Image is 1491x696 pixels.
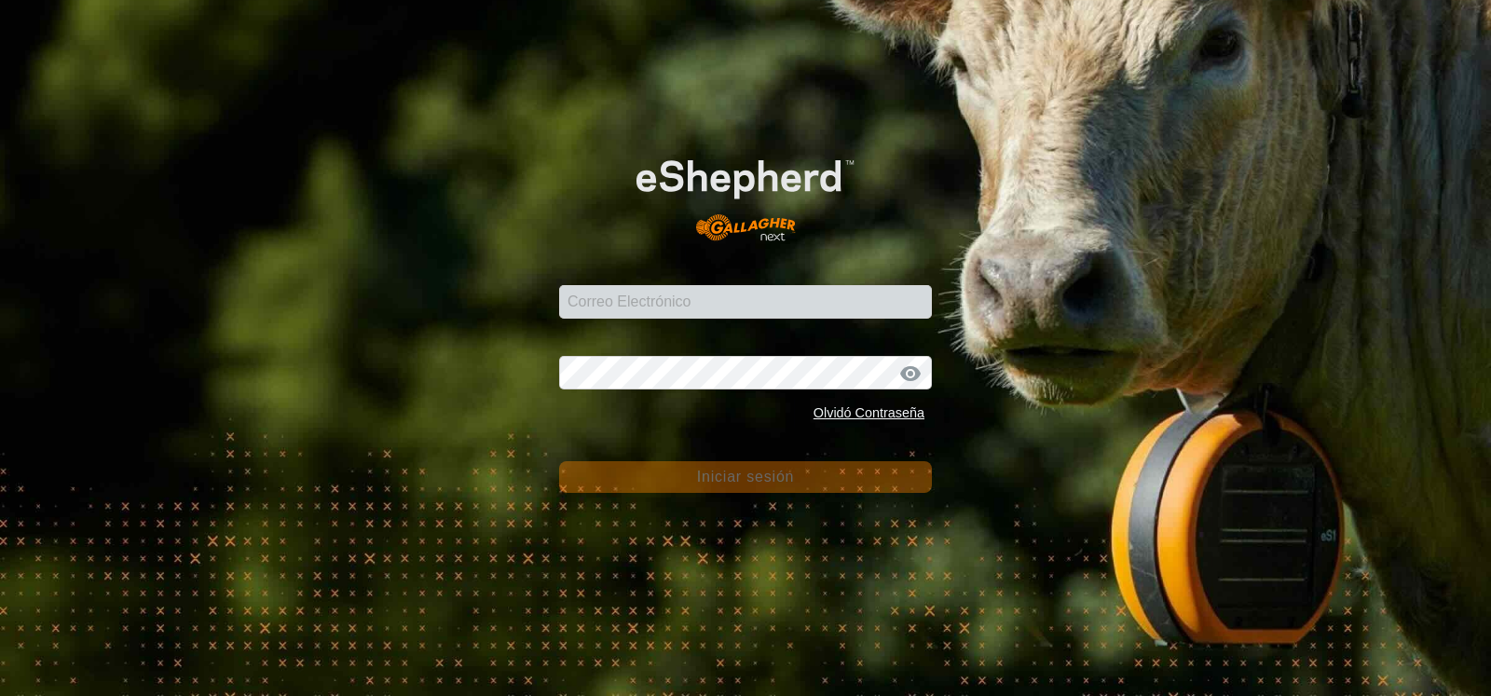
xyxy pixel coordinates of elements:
a: Olvidó Contraseña [814,405,924,420]
font: Iniciar sesión [697,469,795,484]
button: Iniciar sesión [559,461,932,493]
input: Correo Electrónico [559,285,932,319]
img: Logotipo de eShepherd [596,129,895,255]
